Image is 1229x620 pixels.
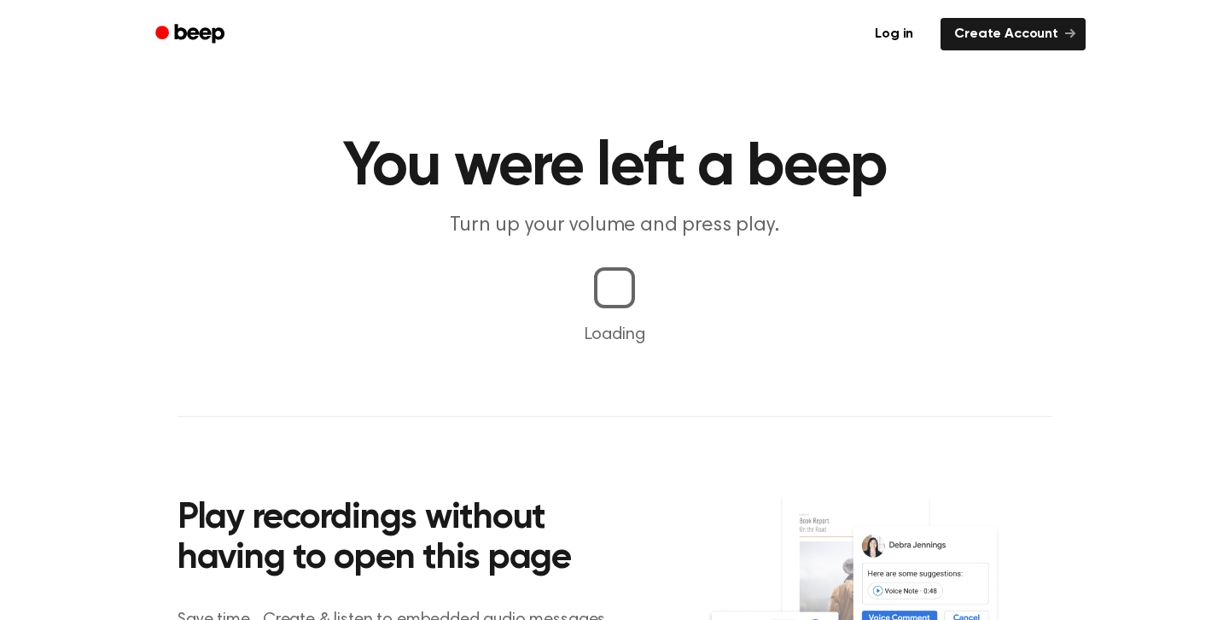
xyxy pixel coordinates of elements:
[858,15,930,54] a: Log in
[287,212,942,240] p: Turn up your volume and press play.
[20,322,1209,348] p: Loading
[178,137,1051,198] h1: You were left a beep
[178,499,638,580] h2: Play recordings without having to open this page
[143,18,240,51] a: Beep
[941,18,1086,50] a: Create Account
